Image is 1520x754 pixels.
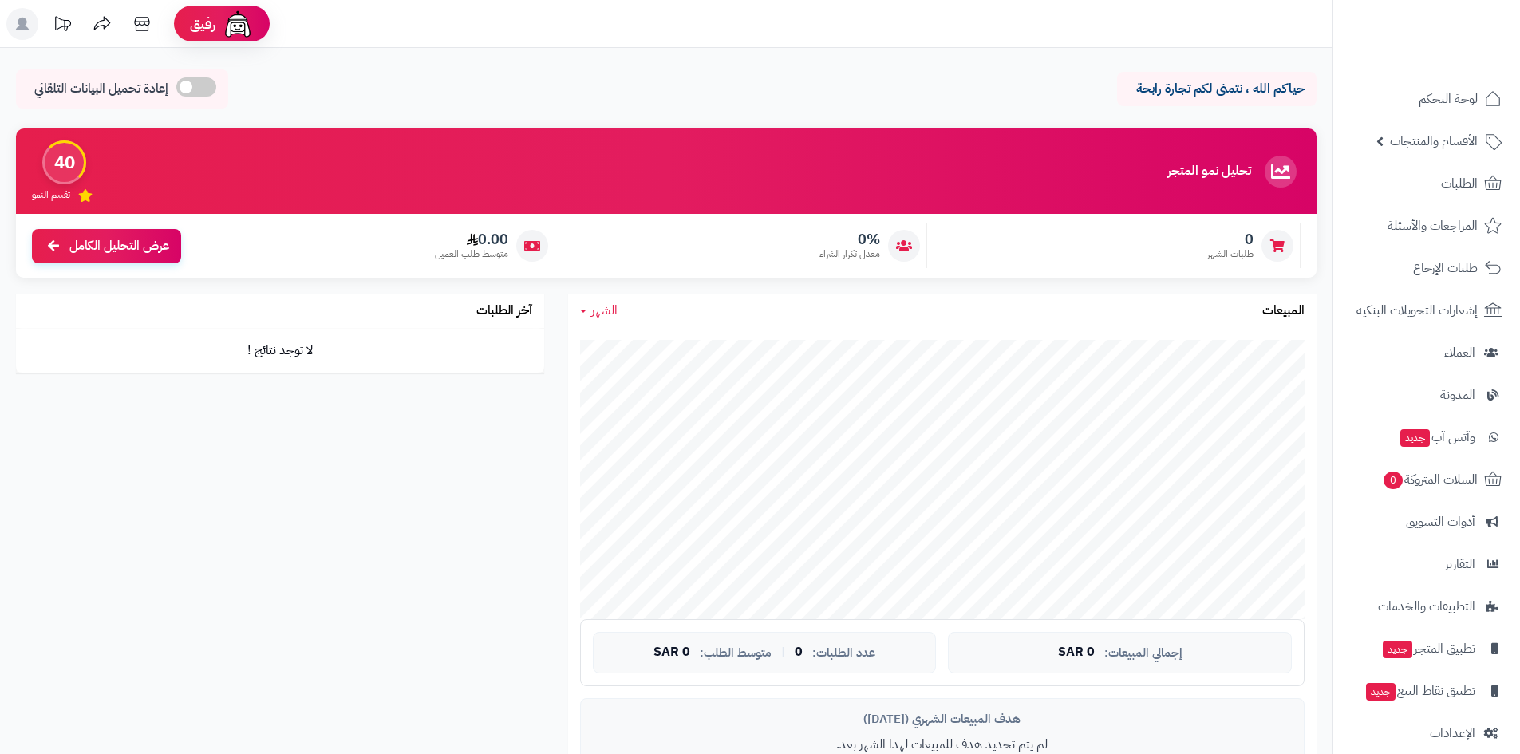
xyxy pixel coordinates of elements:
span: تطبيق نقاط البيع [1364,680,1475,702]
span: عدد الطلبات: [812,646,875,660]
span: التقارير [1445,553,1475,575]
span: معدل تكرار الشراء [819,247,880,261]
span: أدوات التسويق [1406,511,1475,533]
span: 0% [819,231,880,248]
span: جديد [1383,641,1412,658]
a: تطبيق المتجرجديد [1343,630,1510,668]
a: أدوات التسويق [1343,503,1510,541]
p: حياكم الله ، نتمنى لكم تجارة رابحة [1129,80,1305,98]
a: الشهر [580,302,618,320]
span: تقييم النمو [32,188,70,202]
h3: تحليل نمو المتجر [1167,164,1251,179]
img: ai-face.png [222,8,254,40]
a: إشعارات التحويلات البنكية [1343,291,1510,330]
span: العملاء [1444,341,1475,364]
a: التقارير [1343,545,1510,583]
img: logo-2.png [1411,45,1505,78]
span: جديد [1400,429,1430,447]
span: السلات المتروكة [1382,468,1478,491]
span: طلبات الشهر [1207,247,1254,261]
span: التطبيقات والخدمات [1378,595,1475,618]
span: 0 SAR [653,645,690,660]
a: وآتس آبجديد [1343,418,1510,456]
span: الأقسام والمنتجات [1390,130,1478,152]
p: لم يتم تحديد هدف للمبيعات لهذا الشهر بعد. [593,736,1292,754]
h3: آخر الطلبات [476,304,532,318]
span: متوسط طلب العميل [435,247,508,261]
span: إجمالي المبيعات: [1104,646,1182,660]
div: هدف المبيعات الشهري ([DATE]) [593,711,1292,728]
span: وآتس آب [1399,426,1475,448]
span: الإعدادات [1430,722,1475,744]
td: لا توجد نتائج ! [16,329,544,373]
a: عرض التحليل الكامل [32,229,181,263]
a: المدونة [1343,376,1510,414]
span: 0 [795,645,803,660]
span: 0 SAR [1058,645,1095,660]
span: الشهر [591,301,618,320]
a: طلبات الإرجاع [1343,249,1510,287]
span: متوسط الطلب: [700,646,772,660]
span: تطبيق المتجر [1381,638,1475,660]
h3: المبيعات [1262,304,1305,318]
a: الطلبات [1343,164,1510,203]
a: السلات المتروكة0 [1343,460,1510,499]
a: تحديثات المنصة [42,8,82,44]
a: التطبيقات والخدمات [1343,587,1510,626]
span: رفيق [190,14,215,34]
span: المدونة [1440,384,1475,406]
span: 0.00 [435,231,508,248]
span: جديد [1366,683,1396,701]
span: 0 [1384,472,1403,489]
span: طلبات الإرجاع [1413,257,1478,279]
span: لوحة التحكم [1419,88,1478,110]
span: إشعارات التحويلات البنكية [1356,299,1478,322]
a: لوحة التحكم [1343,80,1510,118]
span: إعادة تحميل البيانات التلقائي [34,80,168,98]
a: العملاء [1343,334,1510,372]
span: عرض التحليل الكامل [69,237,169,255]
span: 0 [1207,231,1254,248]
span: الطلبات [1441,172,1478,195]
span: | [781,646,785,658]
a: المراجعات والأسئلة [1343,207,1510,245]
a: الإعدادات [1343,714,1510,752]
span: المراجعات والأسئلة [1388,215,1478,237]
a: تطبيق نقاط البيعجديد [1343,672,1510,710]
